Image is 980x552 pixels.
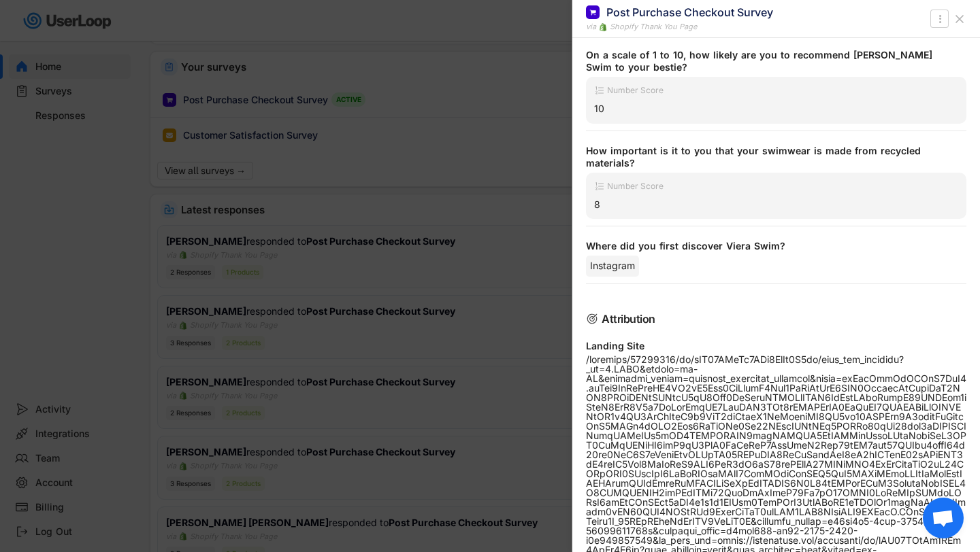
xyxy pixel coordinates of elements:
div: On a scale of 1 to 10, how likely are you to recommend [PERSON_NAME] Swim to your bestie? [586,49,955,73]
div: Open chat [923,498,964,538]
div: Shopify Thank You Page [610,21,697,33]
div: Number Score [607,182,664,190]
button:  [933,11,947,27]
div: Instagram [586,256,639,276]
div: Attribution [602,313,945,324]
div: 10 [594,103,958,115]
text:  [938,12,941,26]
div: Post Purchase Checkout Survey [606,5,773,20]
img: 1156660_ecommerce_logo_shopify_icon%20%281%29.png [599,23,607,31]
div: via [586,21,596,33]
div: 8 [594,199,958,211]
div: Landing Site [586,341,966,351]
div: Number Score [607,86,664,94]
div: Where did you first discover Viera Swim? [586,240,955,252]
div: How important is it to you that your swimwear is made from recycled materials? [586,145,955,169]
